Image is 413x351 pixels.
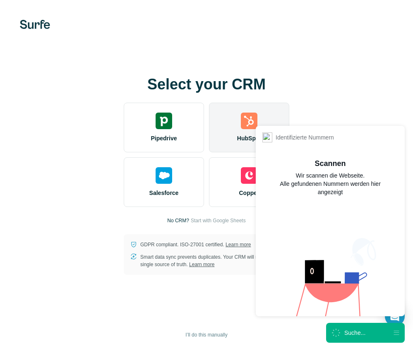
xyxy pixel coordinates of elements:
img: hubspot's logo [241,113,257,129]
span: HubSpot [237,134,261,142]
span: Pipedrive [151,134,177,142]
h1: Select your CRM [124,76,289,93]
span: Copper [239,189,259,197]
span: I’ll do this manually [185,331,227,339]
a: Learn more [226,242,251,248]
span: Salesforce [149,189,179,197]
p: GDPR compliant. ISO-27001 certified. [140,241,251,248]
p: Smart data sync prevents duplicates. Your CRM will remain the single source of truth. [140,253,283,268]
button: Start with Google Sheets [191,217,246,224]
a: Learn more [189,262,214,267]
img: salesforce's logo [156,167,172,184]
img: copper's logo [241,167,257,184]
button: I’ll do this manually [180,329,233,341]
img: Surfe's logo [20,20,50,29]
img: pipedrive's logo [156,113,172,129]
p: No CRM? [167,217,189,224]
